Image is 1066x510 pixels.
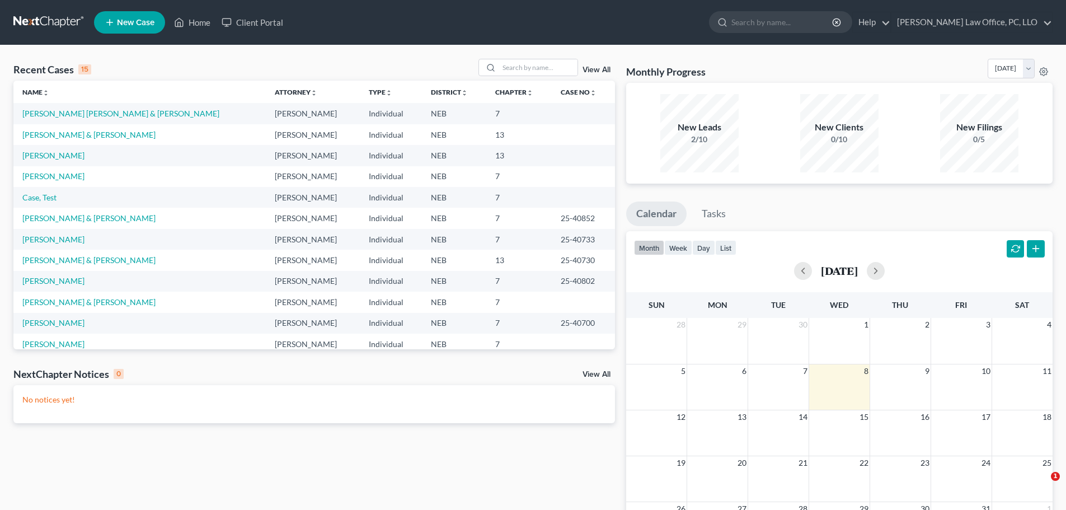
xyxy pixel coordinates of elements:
[266,292,360,312] td: [PERSON_NAME]
[924,318,931,331] span: 2
[561,88,597,96] a: Case Nounfold_more
[266,103,360,124] td: [PERSON_NAME]
[22,318,84,327] a: [PERSON_NAME]
[797,456,809,470] span: 21
[527,90,533,96] i: unfold_more
[422,124,486,145] td: NEB
[22,171,84,181] a: [PERSON_NAME]
[360,292,421,312] td: Individual
[800,121,879,134] div: New Clients
[360,208,421,228] td: Individual
[486,103,552,124] td: 7
[266,313,360,334] td: [PERSON_NAME]
[830,300,848,310] span: Wed
[919,456,931,470] span: 23
[552,229,615,250] td: 25-40733
[802,364,809,378] span: 7
[422,145,486,166] td: NEB
[736,318,748,331] span: 29
[275,88,317,96] a: Attorneyunfold_more
[22,255,156,265] a: [PERSON_NAME] & [PERSON_NAME]
[985,318,992,331] span: 3
[1051,472,1060,481] span: 1
[486,124,552,145] td: 13
[422,271,486,292] td: NEB
[117,18,154,27] span: New Case
[955,300,967,310] span: Fri
[736,410,748,424] span: 13
[360,229,421,250] td: Individual
[486,187,552,208] td: 7
[708,300,727,310] span: Mon
[22,88,49,96] a: Nameunfold_more
[980,364,992,378] span: 10
[626,65,706,78] h3: Monthly Progress
[422,292,486,312] td: NEB
[78,64,91,74] div: 15
[360,271,421,292] td: Individual
[797,410,809,424] span: 14
[22,213,156,223] a: [PERSON_NAME] & [PERSON_NAME]
[486,271,552,292] td: 7
[680,364,687,378] span: 5
[266,250,360,270] td: [PERSON_NAME]
[1041,410,1053,424] span: 18
[675,456,687,470] span: 19
[892,300,908,310] span: Thu
[583,66,611,74] a: View All
[360,124,421,145] td: Individual
[13,367,124,381] div: NextChapter Notices
[797,318,809,331] span: 30
[863,318,870,331] span: 1
[583,371,611,378] a: View All
[43,90,49,96] i: unfold_more
[486,166,552,187] td: 7
[360,166,421,187] td: Individual
[731,12,834,32] input: Search by name...
[486,334,552,354] td: 7
[924,364,931,378] span: 9
[499,59,577,76] input: Search by name...
[22,151,84,160] a: [PERSON_NAME]
[800,134,879,145] div: 0/10
[771,300,786,310] span: Tue
[13,63,91,76] div: Recent Cases
[736,456,748,470] span: 20
[675,318,687,331] span: 28
[22,276,84,286] a: [PERSON_NAME]
[422,208,486,228] td: NEB
[22,193,57,202] a: Case, Test
[266,334,360,354] td: [PERSON_NAME]
[741,364,748,378] span: 6
[863,364,870,378] span: 8
[422,313,486,334] td: NEB
[22,109,219,118] a: [PERSON_NAME] [PERSON_NAME] & [PERSON_NAME]
[168,12,216,32] a: Home
[486,229,552,250] td: 7
[422,187,486,208] td: NEB
[22,235,84,244] a: [PERSON_NAME]
[486,292,552,312] td: 7
[980,410,992,424] span: 17
[114,369,124,379] div: 0
[919,410,931,424] span: 16
[266,208,360,228] td: [PERSON_NAME]
[552,250,615,270] td: 25-40730
[360,103,421,124] td: Individual
[266,124,360,145] td: [PERSON_NAME]
[360,145,421,166] td: Individual
[715,240,736,255] button: list
[821,265,858,277] h2: [DATE]
[858,410,870,424] span: 15
[22,394,606,405] p: No notices yet!
[422,166,486,187] td: NEB
[22,297,156,307] a: [PERSON_NAME] & [PERSON_NAME]
[1015,300,1029,310] span: Sat
[980,456,992,470] span: 24
[495,88,533,96] a: Chapterunfold_more
[266,166,360,187] td: [PERSON_NAME]
[858,456,870,470] span: 22
[360,334,421,354] td: Individual
[664,240,692,255] button: week
[552,208,615,228] td: 25-40852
